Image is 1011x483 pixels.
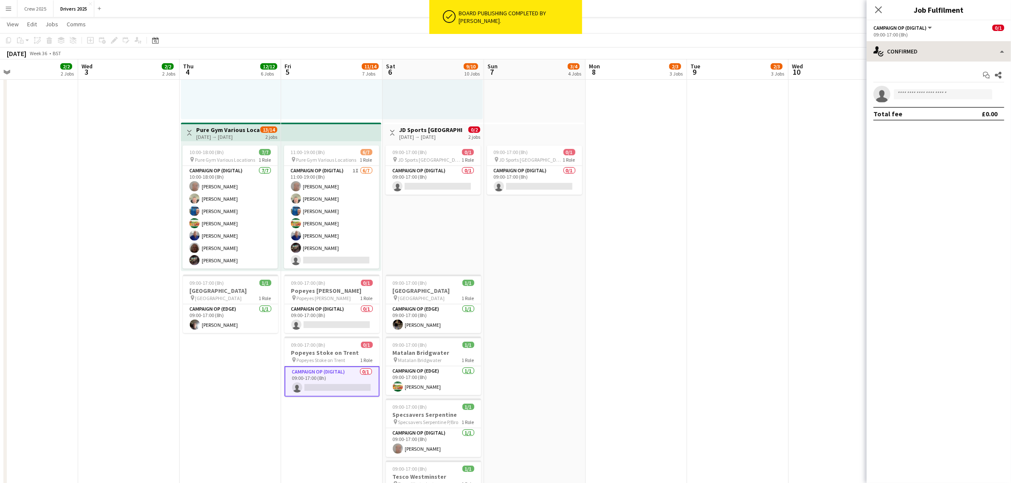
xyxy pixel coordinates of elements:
div: Confirmed [867,41,1011,62]
span: 2/3 [771,63,783,70]
span: Wed [82,62,93,70]
span: 12/12 [260,63,277,70]
span: 0/1 [462,149,474,155]
button: Drivers 2025 [54,0,94,17]
span: 09:00-17:00 (8h) [291,342,326,348]
span: 10 [791,67,803,77]
div: 6 Jobs [261,70,277,77]
span: 1 Role [462,295,474,301]
span: 09:00-17:00 (8h) [393,280,427,286]
span: 0/2 [468,126,480,133]
div: 2 Jobs [61,70,74,77]
span: JD Sports [GEOGRAPHIC_DATA] [499,157,563,163]
app-job-card: 11:00-19:00 (8h)6/7 Pure Gym Various Locations1 RoleCampaign Op (Digital)1I6/711:00-19:00 (8h)[PE... [284,146,379,269]
span: 11/14 [362,63,379,70]
a: View [3,19,22,30]
span: 7 [486,67,498,77]
span: 1/1 [462,466,474,472]
span: 10:00-18:00 (8h) [189,149,224,155]
span: View [7,20,19,28]
span: Pure Gym Various Locations [195,157,255,163]
button: Campaign Op (Digital) [873,25,933,31]
h3: [GEOGRAPHIC_DATA] [386,287,481,295]
span: 11:00-19:00 (8h) [291,149,325,155]
span: Comms [67,20,86,28]
div: 2 Jobs [162,70,175,77]
h3: Tesco Westminster [386,473,481,480]
span: 0/1 [361,280,373,286]
div: 3 Jobs [771,70,784,77]
div: Total fee [873,110,902,118]
span: 6 [385,67,395,77]
span: Week 36 [28,50,49,56]
span: Campaign Op (Digital) [873,25,927,31]
app-job-card: 09:00-17:00 (8h)0/1Popeyes [PERSON_NAME] Popeyes [PERSON_NAME]1 RoleCampaign Op (Digital)0/109:00... [284,275,380,333]
span: 0/1 [563,149,575,155]
div: 3 Jobs [670,70,683,77]
span: Edit [27,20,37,28]
span: Popeyes [PERSON_NAME] [297,295,351,301]
span: 1 Role [360,357,373,363]
span: 09:00-17:00 (8h) [291,280,326,286]
h3: Pure Gym Various Locations [196,126,259,134]
h3: [GEOGRAPHIC_DATA] [183,287,278,295]
app-job-card: 10:00-18:00 (8h)7/7 Pure Gym Various Locations1 RoleCampaign Op (Digital)7/710:00-18:00 (8h)[PERS... [183,146,278,269]
span: [GEOGRAPHIC_DATA] [195,295,242,301]
app-job-card: 09:00-17:00 (8h)1/1Matalan Bridgwater Matalan Bridgwater1 RoleCampaign Op (Edge)1/109:00-17:00 (8... [386,337,481,395]
span: 2/3 [669,63,681,70]
div: [DATE] [7,49,26,58]
span: 1 Role [259,295,271,301]
span: 13/14 [260,126,277,133]
span: Sat [386,62,395,70]
app-card-role: Campaign Op (Digital)1/109:00-17:00 (8h)[PERSON_NAME] [386,428,481,457]
span: 1/1 [462,404,474,410]
app-job-card: 09:00-17:00 (8h)0/1 JD Sports [GEOGRAPHIC_DATA]1 RoleCampaign Op (Digital)0/109:00-17:00 (8h) [386,146,481,195]
div: 09:00-17:00 (8h)0/1Popeyes Stoke on Trent Popeyes Stoke on Trent1 RoleCampaign Op (Digital)0/109:... [284,337,380,397]
span: 9/10 [464,63,478,70]
h3: Job Fulfilment [867,4,1011,15]
span: 09:00-17:00 (8h) [392,149,427,155]
app-card-role: Campaign Op (Digital)0/109:00-17:00 (8h) [487,166,582,195]
app-job-card: 09:00-17:00 (8h)1/1[GEOGRAPHIC_DATA] [GEOGRAPHIC_DATA]1 RoleCampaign Op (Edge)1/109:00-17:00 (8h)... [386,275,481,333]
span: 1/1 [259,280,271,286]
app-card-role: Campaign Op (Edge)1/109:00-17:00 (8h)[PERSON_NAME] [183,304,278,333]
a: Jobs [42,19,62,30]
span: JD Sports [GEOGRAPHIC_DATA] [398,157,462,163]
span: Specsavers Serpentine P/Bro [398,419,459,425]
h3: Specsavers Serpentine [386,411,481,418]
span: 2/2 [162,63,174,70]
h3: Popeyes Stoke on Trent [284,349,380,357]
span: 1/1 [462,280,474,286]
span: 09:00-17:00 (8h) [190,280,224,286]
span: 5 [283,67,291,77]
span: 1 Role [563,157,575,163]
div: [DATE] → [DATE] [196,134,259,140]
span: 09:00-17:00 (8h) [393,404,427,410]
div: 2 jobs [468,133,480,140]
app-job-card: 09:00-17:00 (8h)1/1Specsavers Serpentine Specsavers Serpentine P/Bro1 RoleCampaign Op (Digital)1/... [386,399,481,457]
div: 4 Jobs [568,70,581,77]
span: 09:00-17:00 (8h) [393,342,427,348]
span: 7/7 [259,149,271,155]
span: 1 Role [259,157,271,163]
div: 7 Jobs [362,70,378,77]
a: Edit [24,19,40,30]
span: 1 Role [462,419,474,425]
span: 0/1 [992,25,1004,31]
span: 1 Role [360,295,373,301]
app-card-role: Campaign Op (Digital)7/710:00-18:00 (8h)[PERSON_NAME][PERSON_NAME][PERSON_NAME][PERSON_NAME][PERS... [183,166,278,269]
div: 09:00-17:00 (8h)0/1 JD Sports [GEOGRAPHIC_DATA]1 RoleCampaign Op (Digital)0/109:00-17:00 (8h) [487,146,582,195]
div: BST [53,50,61,56]
span: [GEOGRAPHIC_DATA] [398,295,445,301]
app-card-role: Campaign Op (Digital)0/109:00-17:00 (8h) [386,166,481,195]
span: 09:00-17:00 (8h) [494,149,528,155]
span: 6/7 [360,149,372,155]
h3: Matalan Bridgwater [386,349,481,357]
app-job-card: 09:00-17:00 (8h)1/1[GEOGRAPHIC_DATA] [GEOGRAPHIC_DATA]1 RoleCampaign Op (Edge)1/109:00-17:00 (8h)... [183,275,278,333]
span: 1/1 [462,342,474,348]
